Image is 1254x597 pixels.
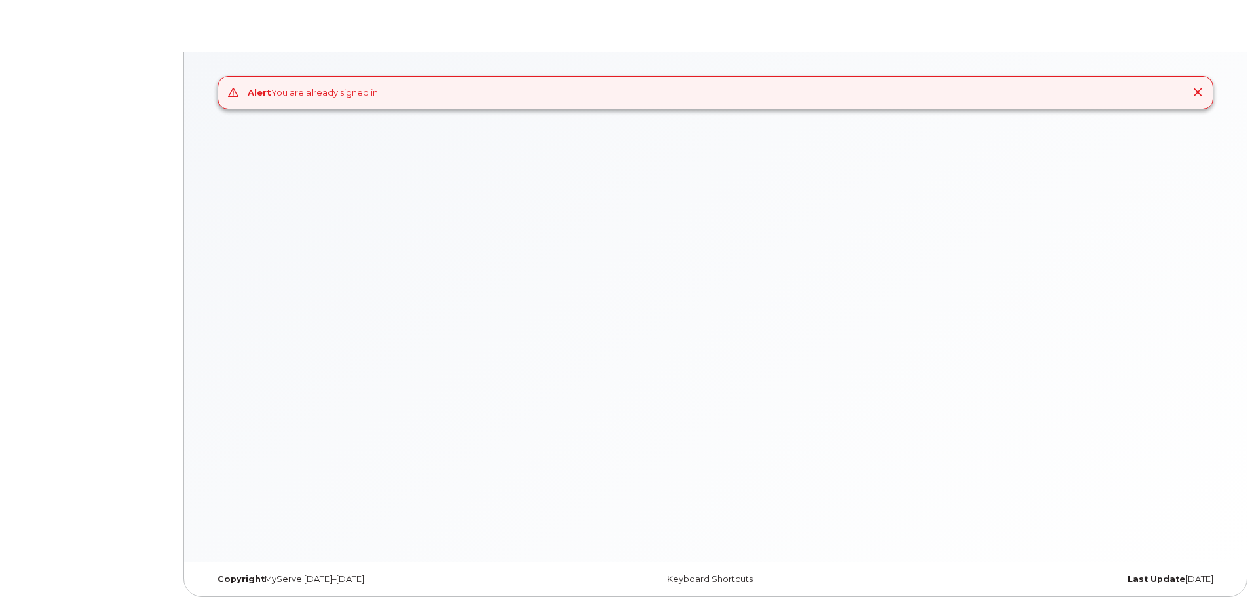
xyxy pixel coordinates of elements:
a: Keyboard Shortcuts [667,574,753,584]
div: [DATE] [884,574,1223,585]
strong: Copyright [218,574,265,584]
strong: Alert [248,87,271,98]
strong: Last Update [1128,574,1185,584]
div: MyServe [DATE]–[DATE] [208,574,546,585]
div: You are already signed in. [248,87,380,99]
